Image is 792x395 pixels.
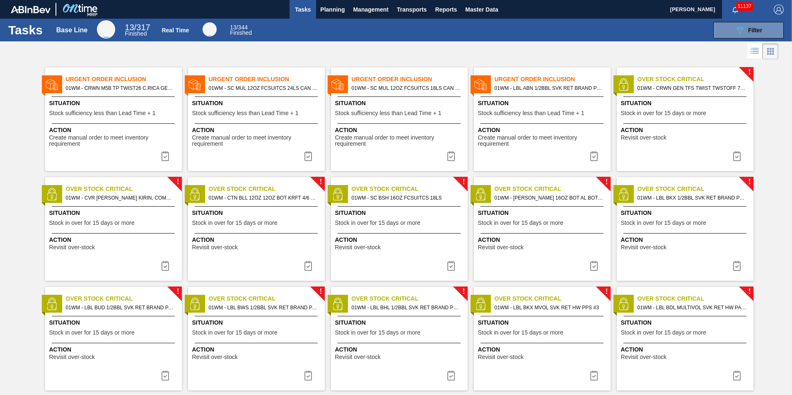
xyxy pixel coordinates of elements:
span: Over Stock Critical [66,294,182,303]
img: status [188,78,201,91]
span: ! [319,179,322,185]
span: 01WM - LBL BHL 1/2BBL SVK RET BRAND PPS #3 [352,303,461,312]
span: Tasks [294,5,312,14]
div: Complete task: 6909809 [298,148,318,164]
span: Master Data [465,5,498,14]
span: Action [335,345,466,354]
div: Base Line [97,20,115,39]
span: Situation [478,209,608,217]
span: ! [748,289,751,295]
img: status [617,78,630,91]
img: icon-task complete [446,151,456,161]
span: Action [478,236,608,244]
button: icon-task complete [155,258,175,274]
img: Logout [774,5,784,14]
span: Action [192,236,323,244]
span: ! [748,179,751,185]
span: 01WM - CTN BLL 12OZ 12OZ BOT KRFT 4/6 1536-E [209,193,318,202]
div: Base Line [125,24,150,36]
img: status [46,78,58,91]
span: 01WM - LBL BUD 1/2BBL SVK RET BRAND PAPER #3 5.0% [66,303,175,312]
h1: Tasks [8,25,45,35]
span: Create manual order to meet inventory requirement [478,135,608,147]
img: status [46,188,58,200]
button: icon-task complete [441,148,461,164]
img: status [474,188,487,200]
span: Stock in over for 15 days or more [478,330,563,336]
img: icon-task complete [446,371,456,381]
div: Complete task: 6909618 [584,367,604,384]
button: icon-task complete [584,367,604,384]
div: Complete task: 6909613 [441,367,461,384]
div: Complete task: 6909623 [727,367,747,384]
span: ! [319,289,322,295]
span: Action [49,345,180,354]
span: Reports [435,5,457,14]
button: icon-task complete [441,258,461,274]
span: Over Stock Critical [209,185,325,193]
span: / 344 [230,24,248,31]
span: Management [353,5,389,14]
div: List Vision [747,43,763,59]
span: Situation [192,209,323,217]
button: icon-task complete [584,258,604,274]
div: Complete task: 6909573 [155,258,175,274]
img: status [617,298,630,310]
img: status [188,298,201,310]
span: Transports [397,5,427,14]
span: Action [49,126,180,135]
span: Urgent Order Inclusion [209,75,325,84]
img: status [617,188,630,200]
span: 11137 [736,2,753,11]
span: Revisit over-stock [49,354,95,360]
span: Revisit over-stock [621,135,666,141]
span: 01WM - CARR BUD 16OZ BOT AL BOT 24/16 TWIST WHITE BAR BOX [495,193,604,202]
img: icon-task complete [303,261,313,271]
div: Complete task: 6909584 [441,258,461,274]
img: status [188,188,201,200]
span: ! [748,69,751,75]
span: 01WM - LBL BWS 1/2BBL SVK RET BRAND PAPER #3 [209,303,318,312]
img: TNhmsLtSVTkK8tSr43FrP2fwEKptu5GPRR3wAAAABJRU5ErkJggg== [11,6,51,13]
span: 01WM - LBL ABN 1/2BBL SVK RET BRAND PPS #3 [495,84,604,93]
span: / 317 [125,23,150,32]
span: ! [605,289,608,295]
span: Situation [478,99,608,108]
div: Complete task: 6909531 [727,148,747,164]
span: Situation [621,318,751,327]
span: Situation [335,99,466,108]
span: Stock sufficiency less than Lead Time + 1 [478,110,584,116]
div: Real Time [203,22,217,36]
div: Real Time [230,25,252,36]
button: icon-task complete [584,148,604,164]
span: Situation [49,318,180,327]
img: icon-task complete [589,261,599,271]
img: icon-task complete [446,261,456,271]
span: 01WM - LBL BDL MULTIVOL SVK RET HW PAPER #3 [637,303,747,312]
span: Revisit over-stock [621,244,666,250]
button: icon-task complete [298,148,318,164]
span: Over Stock Critical [209,294,325,303]
button: Filter [713,22,784,39]
span: Urgent Order Inclusion [66,75,182,84]
span: Action [478,126,608,135]
span: Situation [335,209,466,217]
span: Stock sufficiency less than Lead Time + 1 [49,110,156,116]
span: Planning [320,5,345,14]
span: Situation [621,209,751,217]
span: Situation [478,318,608,327]
span: Stock in over for 15 days or more [621,220,706,226]
img: icon-task complete [732,261,742,271]
span: Stock in over for 15 days or more [335,220,420,226]
span: 01WM - SC MUL 12OZ FCSUITCS 18LS CAN SLEEK SUMMER PROMO [352,84,461,93]
span: Over Stock Critical [352,185,468,193]
span: Revisit over-stock [49,244,95,250]
img: status [46,298,58,310]
span: Situation [49,99,180,108]
span: 01WM - CVR KBN WHITE KIRIN, COMMON BBL [66,193,175,202]
span: Stock in over for 15 days or more [621,330,706,336]
img: status [331,78,344,91]
span: Revisit over-stock [478,354,524,360]
span: Situation [335,318,466,327]
button: Notifications [722,4,749,15]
